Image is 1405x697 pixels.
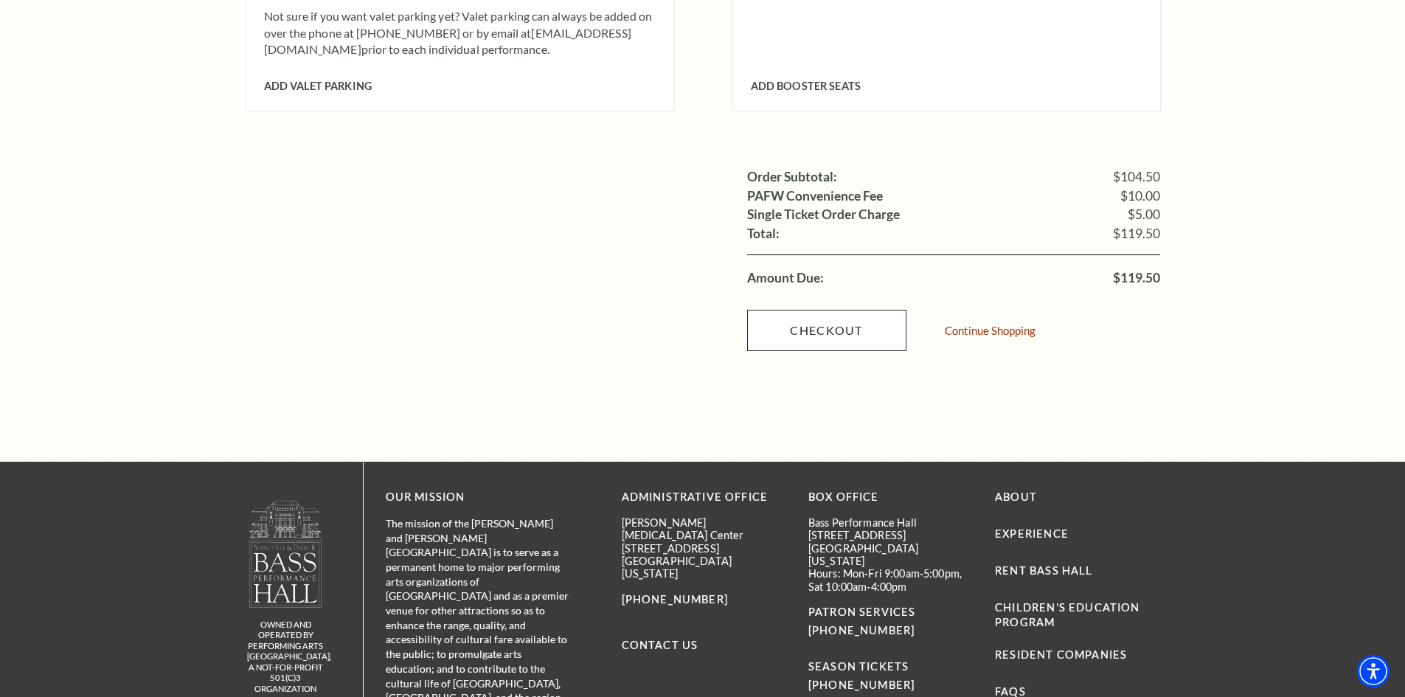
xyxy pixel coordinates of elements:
div: Accessibility Menu [1357,655,1390,687]
a: Experience [995,527,1069,540]
p: Hours: Mon-Fri 9:00am-5:00pm, Sat 10:00am-4:00pm [808,567,973,593]
a: Resident Companies [995,648,1127,661]
label: Total: [747,227,780,240]
a: Continue Shopping [945,325,1035,336]
span: $10.00 [1120,190,1160,203]
span: $119.50 [1113,271,1160,285]
p: [PHONE_NUMBER] [622,591,786,609]
p: Administrative Office [622,488,786,507]
p: Bass Performance Hall [808,516,973,529]
p: OUR MISSION [386,488,570,507]
p: owned and operated by Performing Arts [GEOGRAPHIC_DATA], A NOT-FOR-PROFIT 501(C)3 ORGANIZATION [247,620,325,695]
p: [STREET_ADDRESS] [808,529,973,541]
label: PAFW Convenience Fee [747,190,883,203]
p: PATRON SERVICES [PHONE_NUMBER] [808,603,973,640]
span: Add Booster Seats [751,80,861,92]
label: Order Subtotal: [747,170,837,184]
p: BOX OFFICE [808,488,973,507]
a: Rent Bass Hall [995,564,1092,577]
span: $5.00 [1128,208,1160,221]
a: Contact Us [622,639,698,651]
p: [PERSON_NAME][MEDICAL_DATA] Center [622,516,786,542]
a: Checkout [747,310,906,351]
p: [GEOGRAPHIC_DATA][US_STATE] [808,542,973,568]
a: Children's Education Program [995,601,1139,628]
img: owned and operated by Performing Arts Fort Worth, A NOT-FOR-PROFIT 501(C)3 ORGANIZATION [248,499,323,608]
label: Amount Due: [747,271,824,285]
label: Single Ticket Order Charge [747,208,900,221]
span: $104.50 [1113,170,1160,184]
p: [GEOGRAPHIC_DATA][US_STATE] [622,555,786,580]
p: [STREET_ADDRESS] [622,542,786,555]
a: About [995,490,1037,503]
span: Add Valet Parking [264,80,372,92]
p: SEASON TICKETS [PHONE_NUMBER] [808,640,973,696]
p: Not sure if you want valet parking yet? Valet parking can always be added on over the phone at [P... [264,8,656,58]
span: $119.50 [1113,227,1160,240]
